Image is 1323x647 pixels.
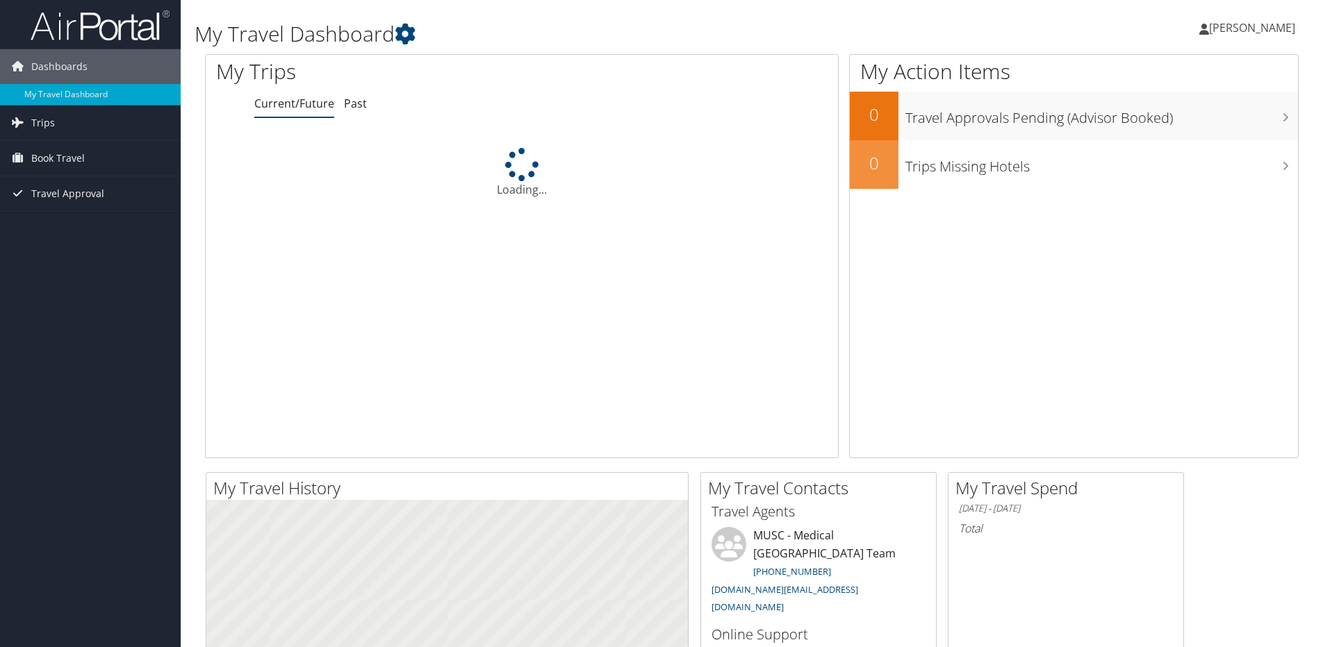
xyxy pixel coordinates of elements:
[850,57,1298,86] h1: My Action Items
[712,583,858,614] a: [DOMAIN_NAME][EMAIL_ADDRESS][DOMAIN_NAME]
[850,151,898,175] h2: 0
[850,92,1298,140] a: 0Travel Approvals Pending (Advisor Booked)
[195,19,937,49] h1: My Travel Dashboard
[1209,20,1295,35] span: [PERSON_NAME]
[31,106,55,140] span: Trips
[216,57,564,86] h1: My Trips
[31,176,104,211] span: Travel Approval
[705,527,932,619] li: MUSC - Medical [GEOGRAPHIC_DATA] Team
[959,521,1173,536] h6: Total
[31,9,170,42] img: airportal-logo.png
[753,565,831,578] a: [PHONE_NUMBER]
[712,502,926,521] h3: Travel Agents
[1199,7,1309,49] a: [PERSON_NAME]
[344,96,367,111] a: Past
[850,103,898,126] h2: 0
[206,148,838,198] div: Loading...
[959,502,1173,515] h6: [DATE] - [DATE]
[905,101,1298,128] h3: Travel Approvals Pending (Advisor Booked)
[31,49,88,84] span: Dashboards
[955,476,1183,500] h2: My Travel Spend
[850,140,1298,189] a: 0Trips Missing Hotels
[708,476,936,500] h2: My Travel Contacts
[254,96,334,111] a: Current/Future
[712,625,926,644] h3: Online Support
[213,476,688,500] h2: My Travel History
[31,141,85,176] span: Book Travel
[905,150,1298,176] h3: Trips Missing Hotels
